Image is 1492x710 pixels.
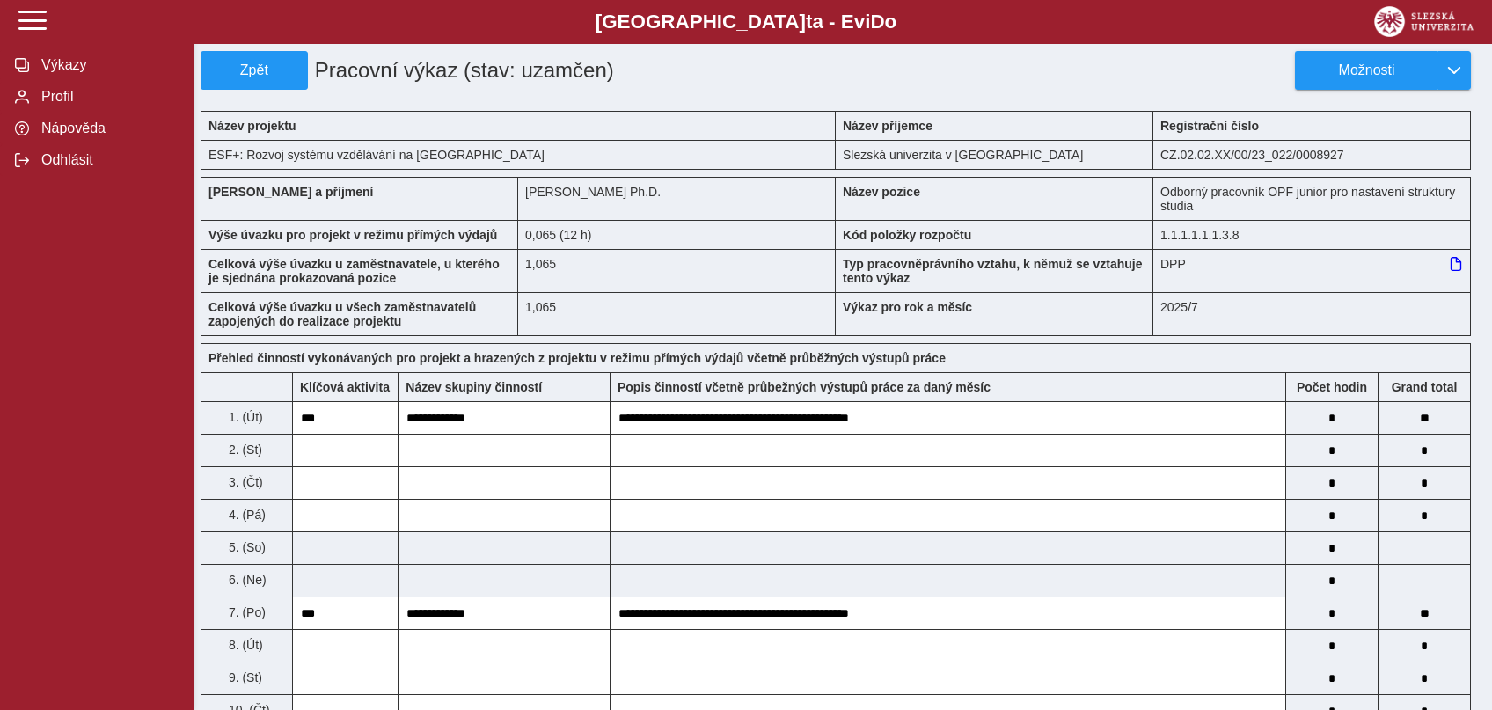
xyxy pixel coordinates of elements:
b: [PERSON_NAME] a příjmení [208,185,373,199]
b: Kód položky rozpočtu [843,228,971,242]
h1: Pracovní výkaz (stav: uzamčen) [308,51,736,90]
span: t [806,11,812,33]
span: 4. (Pá) [225,508,266,522]
button: Možnosti [1295,51,1437,90]
b: Celková výše úvazku u zaměstnavatele, u kterého je sjednána prokazovaná pozice [208,257,500,285]
span: Výkazy [36,57,179,73]
div: Odborný pracovník OPF junior pro nastavení struktury studia [1153,177,1471,220]
div: Slezská univerzita v [GEOGRAPHIC_DATA] [836,140,1153,170]
span: 9. (St) [225,670,262,684]
b: Počet hodin [1286,380,1378,394]
span: Možnosti [1310,62,1423,78]
b: Název skupiny činností [406,380,542,394]
span: 6. (Ne) [225,573,267,587]
b: Název příjemce [843,119,933,133]
b: Suma za den přes všechny výkazy [1379,380,1470,394]
img: logo_web_su.png [1374,6,1474,37]
b: Výkaz pro rok a měsíc [843,300,972,314]
div: 1,065 [518,292,836,336]
div: ESF+: Rozvoj systému vzdělávání na [GEOGRAPHIC_DATA] [201,140,836,170]
div: 1,065 [518,249,836,292]
span: Profil [36,89,179,105]
span: 7. (Po) [225,605,266,619]
b: [GEOGRAPHIC_DATA] a - Evi [53,11,1439,33]
span: Odhlásit [36,152,179,168]
b: Výše úvazku pro projekt v režimu přímých výdajů [208,228,497,242]
span: Zpět [208,62,300,78]
b: Popis činností včetně průbežných výstupů práce za daný měsíc [618,380,991,394]
div: 2025/7 [1153,292,1471,336]
b: Název pozice [843,185,920,199]
div: [PERSON_NAME] Ph.D. [518,177,836,220]
b: Typ pracovněprávního vztahu, k němuž se vztahuje tento výkaz [843,257,1143,285]
div: DPP [1153,249,1471,292]
span: Nápověda [36,121,179,136]
b: Registrační číslo [1160,119,1259,133]
b: Název projektu [208,119,296,133]
b: Celková výše úvazku u všech zaměstnavatelů zapojených do realizace projektu [208,300,476,328]
span: 1. (Út) [225,410,263,424]
button: Zpět [201,51,308,90]
span: D [870,11,884,33]
div: 0,528 h / den. 2,64 h / týden. [518,220,836,249]
b: Přehled činností vykonávaných pro projekt a hrazených z projektu v režimu přímých výdajů včetně p... [208,351,946,365]
span: 5. (So) [225,540,266,554]
span: o [885,11,897,33]
div: 1.1.1.1.1.1.3.8 [1153,220,1471,249]
span: 8. (Út) [225,638,263,652]
span: 3. (Čt) [225,475,263,489]
div: CZ.02.02.XX/00/23_022/0008927 [1153,140,1471,170]
b: Klíčová aktivita [300,380,390,394]
span: 2. (St) [225,443,262,457]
